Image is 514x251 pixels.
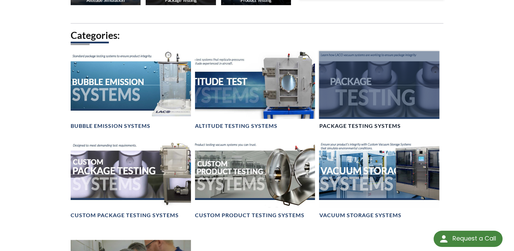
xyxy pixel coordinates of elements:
[71,29,444,42] h2: Categories:
[319,140,439,219] a: Header showing a vacuum storage systemVacuum Storage Systems
[195,51,315,130] a: Altitutude Test Systems headerAltitude Testing Systems
[195,140,315,219] a: Custom Product Testing Systems headerCustom Product Testing Systems
[434,231,503,247] div: Request a Call
[195,212,304,219] h4: Custom Product Testing Systems
[319,212,401,219] h4: Vacuum Storage Systems
[71,140,191,219] a: Header showing package testing systemCustom Package Testing Systems
[71,122,150,130] h4: Bubble Emission Systems
[438,233,449,244] img: round button
[319,51,439,130] a: Package Testing Systems BannerPackage Testing Systems
[71,212,179,219] h4: Custom Package Testing Systems
[319,122,400,130] h4: Package Testing Systems
[452,231,496,246] div: Request a Call
[195,122,277,130] h4: Altitude Testing Systems
[71,51,191,130] a: Bubble Emission Systems headerBubble Emission Systems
